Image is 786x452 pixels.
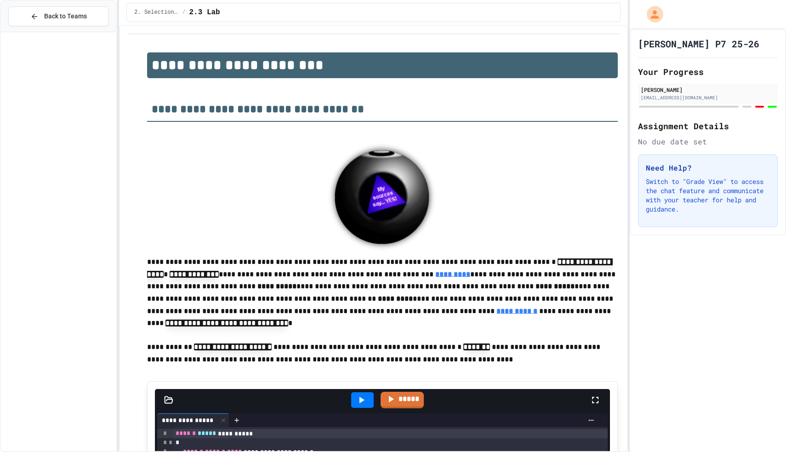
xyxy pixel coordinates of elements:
span: 2. Selection and Iteration [134,9,178,16]
iframe: chat widget [747,415,777,443]
span: 2.3 Lab [189,7,220,18]
p: Switch to "Grade View" to access the chat feature and communicate with your teacher for help and ... [646,177,770,214]
h1: [PERSON_NAME] P7 25-26 [638,37,759,50]
h2: Your Progress [638,65,778,78]
span: / [182,9,185,16]
div: [EMAIL_ADDRESS][DOMAIN_NAME] [641,94,775,101]
iframe: chat widget [710,375,777,414]
div: [PERSON_NAME] [641,86,775,94]
button: Back to Teams [8,6,109,26]
h3: Need Help? [646,162,770,173]
div: My Account [637,4,666,25]
span: Back to Teams [44,11,87,21]
div: No due date set [638,136,778,147]
h2: Assignment Details [638,120,778,132]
